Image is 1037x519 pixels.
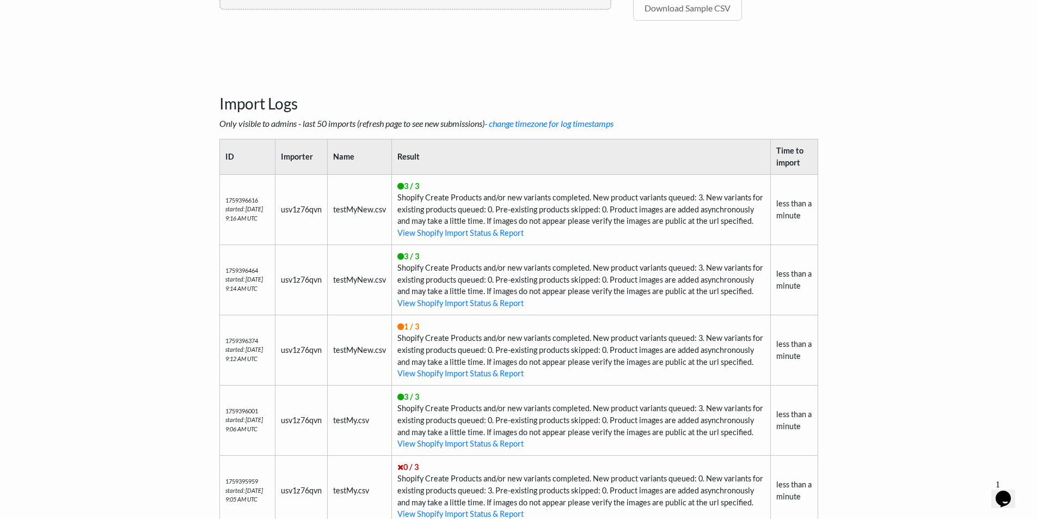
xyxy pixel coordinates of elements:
[391,315,770,385] td: Shopify Create Products and/or new variants completed. New product variants queued: 3. New varian...
[275,174,327,245] td: usv1z76qvn
[770,315,818,385] td: less than a minute
[391,245,770,315] td: Shopify Create Products and/or new variants completed. New product variants queued: 3. New varian...
[770,174,818,245] td: less than a minute
[397,228,524,237] a: View Shopify Import Status & Report
[397,298,524,308] a: View Shopify Import Status & Report
[275,139,327,174] th: Importer
[391,385,770,455] td: Shopify Create Products and/or new variants completed. New product variants queued: 3. New varian...
[397,439,524,448] a: View Shopify Import Status & Report
[275,245,327,315] td: usv1z76qvn
[397,369,524,378] a: View Shopify Import Status & Report
[225,487,263,503] i: started: [DATE] 9:05 AM UTC
[397,181,419,191] span: 3 / 3
[484,118,613,129] a: - change timezone for log timestamps
[219,174,275,245] td: 1759396616
[219,68,818,113] h3: Import Logs
[225,276,263,292] i: started: [DATE] 9:14 AM UTC
[219,118,613,129] i: Only visible to admins - last 50 imports (refresh page to see new submissions)
[219,245,275,315] td: 1759396464
[327,385,391,455] td: testMy.csv
[397,392,419,401] span: 3 / 3
[275,315,327,385] td: usv1z76qvn
[397,252,419,261] span: 3 / 3
[397,462,419,472] span: 0 / 3
[327,174,391,245] td: testMyNew.csv
[770,139,818,174] th: Time to import
[327,139,391,174] th: Name
[397,322,419,331] span: 1 / 3
[225,205,263,222] i: started: [DATE] 9:16 AM UTC
[219,139,275,174] th: ID
[391,174,770,245] td: Shopify Create Products and/or new variants completed. New product variants queued: 3. New varian...
[219,385,275,455] td: 1759396001
[397,509,524,518] a: View Shopify Import Status & Report
[219,315,275,385] td: 1759396374
[391,139,770,174] th: Result
[770,385,818,455] td: less than a minute
[770,245,818,315] td: less than a minute
[327,315,391,385] td: testMyNew.csv
[225,346,263,362] i: started: [DATE] 9:12 AM UTC
[991,475,1026,508] iframe: chat widget
[225,416,263,432] i: started: [DATE] 9:06 AM UTC
[275,385,327,455] td: usv1z76qvn
[327,245,391,315] td: testMyNew.csv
